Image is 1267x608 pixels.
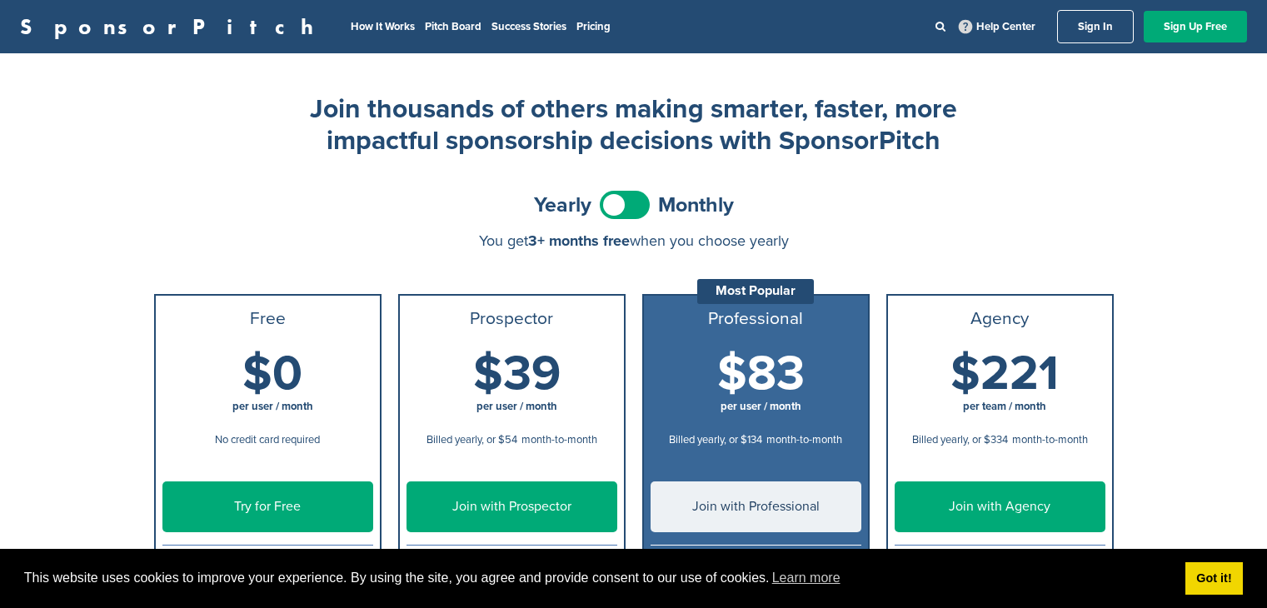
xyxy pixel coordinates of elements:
div: Most Popular [697,279,814,304]
a: How It Works [351,20,415,33]
span: $0 [242,345,302,403]
span: Monthly [658,195,734,216]
a: Sign In [1057,10,1134,43]
span: Billed yearly, or $134 [669,433,762,446]
span: month-to-month [1012,433,1088,446]
span: month-to-month [766,433,842,446]
a: Join with Agency [895,481,1105,532]
span: This website uses cookies to improve your experience. By using the site, you agree and provide co... [24,566,1172,591]
a: Help Center [955,17,1039,37]
a: Pitch Board [425,20,481,33]
span: $83 [717,345,805,403]
h3: Agency [895,309,1105,329]
span: month-to-month [521,433,597,446]
a: Join with Prospector [407,481,617,532]
span: Yearly [534,195,591,216]
h3: Prospector [407,309,617,329]
a: Success Stories [491,20,566,33]
span: 3+ months free [528,232,630,250]
h3: Free [162,309,373,329]
a: dismiss cookie message [1185,562,1243,596]
span: Billed yearly, or $54 [426,433,517,446]
span: per user / month [232,400,313,413]
a: Try for Free [162,481,373,532]
span: $221 [950,345,1059,403]
span: per user / month [476,400,557,413]
span: No credit card required [215,433,320,446]
span: $39 [473,345,561,403]
span: per user / month [721,400,801,413]
div: You get when you choose yearly [154,232,1114,249]
a: Pricing [576,20,611,33]
a: SponsorPitch [20,16,324,37]
h2: Join thousands of others making smarter, faster, more impactful sponsorship decisions with Sponso... [301,93,967,157]
a: Sign Up Free [1144,11,1247,42]
h3: Professional [651,309,861,329]
a: learn more about cookies [770,566,843,591]
a: Join with Professional [651,481,861,532]
span: per team / month [963,400,1046,413]
span: Billed yearly, or $334 [912,433,1008,446]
